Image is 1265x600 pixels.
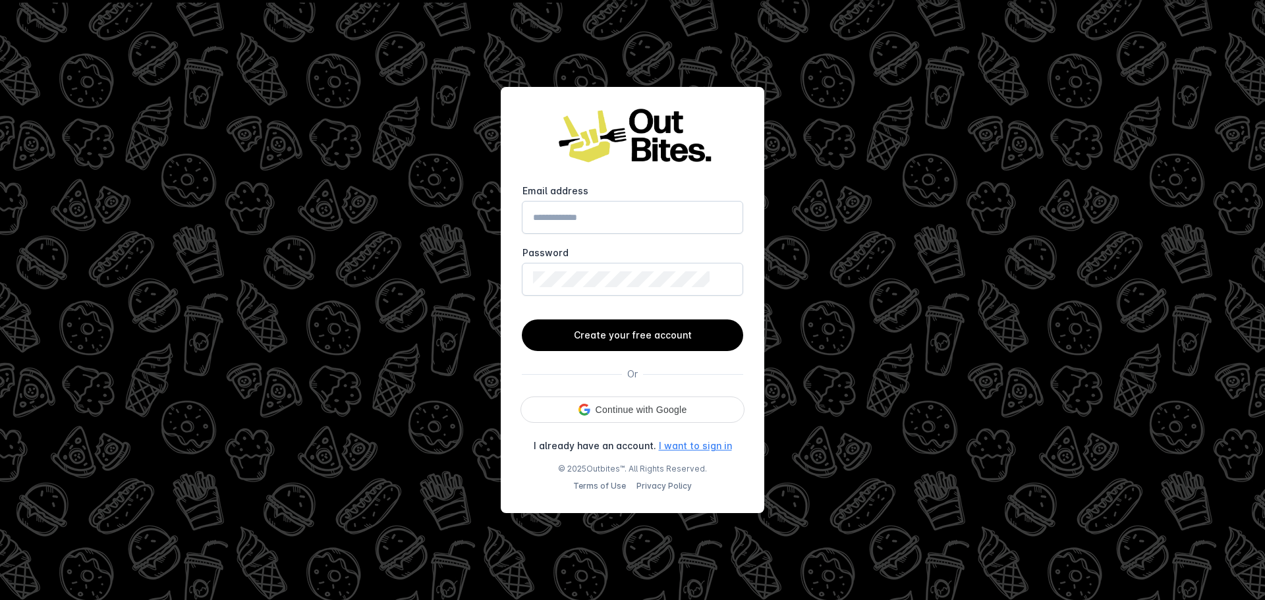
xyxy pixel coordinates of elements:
[636,481,692,491] a: Privacy Policy
[534,439,656,452] div: I already have an account.
[574,329,692,341] span: Create your free account
[522,247,569,258] mat-label: Password
[558,463,707,475] span: © 2025 . All Rights Reserved.
[627,367,638,381] div: Or
[522,319,743,351] button: Create your free account
[573,481,626,491] a: Terms of Use
[520,396,745,423] div: Continue with Google
[586,464,625,474] a: Outbites™
[659,439,732,452] a: I want to sign in
[596,403,687,417] span: Continue with Google
[522,185,588,196] mat-label: Email address
[553,108,712,164] img: Logo image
